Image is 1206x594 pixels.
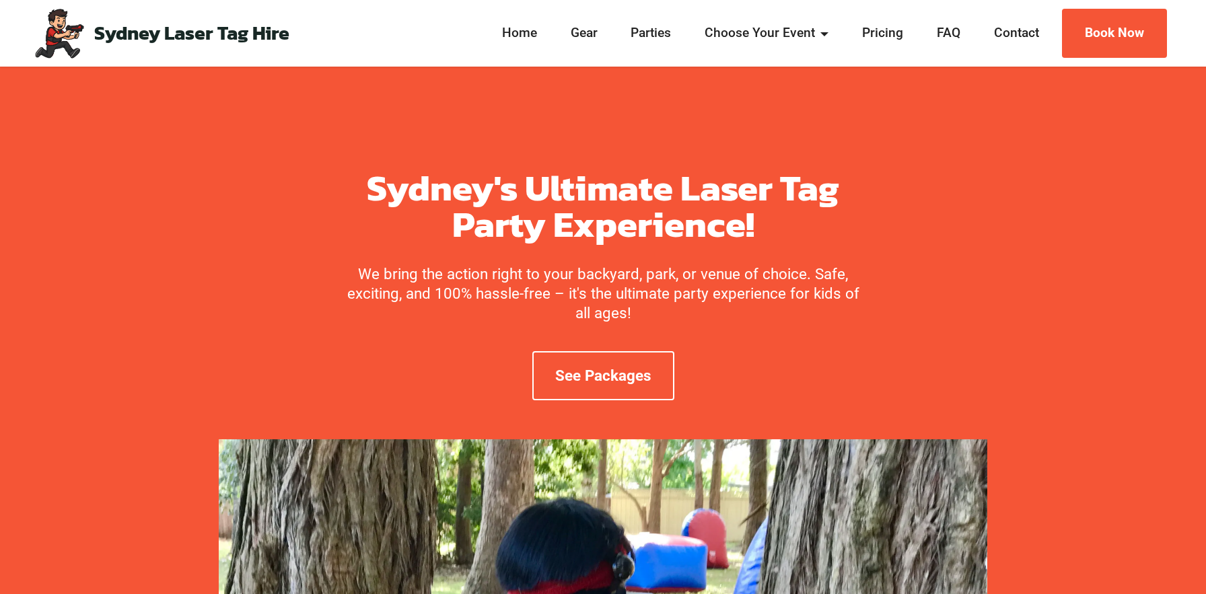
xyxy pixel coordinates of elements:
a: Sydney Laser Tag Hire [94,24,289,43]
img: Mobile Laser Tag Parties Sydney [32,7,85,59]
a: Contact [990,24,1043,43]
a: FAQ [933,24,964,43]
a: See Packages [532,351,674,400]
a: Book Now [1062,9,1167,58]
a: Parties [627,24,676,43]
a: Choose Your Event [701,24,833,43]
a: Gear [567,24,602,43]
strong: Sydney's Ultimate Laser Tag Party Experience! [367,160,839,251]
a: Home [498,24,541,43]
a: Pricing [858,24,907,43]
p: We bring the action right to your backyard, park, or venue of choice. Safe, exciting, and 100% ha... [345,264,861,323]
